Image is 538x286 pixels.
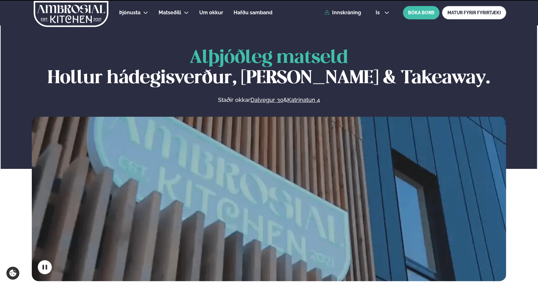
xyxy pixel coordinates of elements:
h1: Hollur hádegisverður, [PERSON_NAME] & Takeaway. [32,48,506,89]
a: Cookie settings [6,267,19,280]
span: Um okkur [199,10,223,16]
a: Innskráning [324,10,361,16]
span: Þjónusta [119,10,140,16]
a: Þjónusta [119,9,140,17]
p: Staðir okkar & [149,96,389,104]
button: is [371,10,394,15]
span: Matseðill [159,10,181,16]
a: Dalvegur 30 [250,96,283,104]
span: Hafðu samband [234,10,272,16]
span: Alþjóðleg matseld [190,49,348,67]
a: Matseðill [159,9,181,17]
span: is [376,10,382,15]
img: logo [33,1,109,27]
a: Hafðu samband [234,9,272,17]
button: BÓKA BORÐ [403,6,439,19]
a: Um okkur [199,9,223,17]
a: MATUR FYRIR FYRIRTÆKI [442,6,506,19]
a: Katrinatun 4 [287,96,320,104]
